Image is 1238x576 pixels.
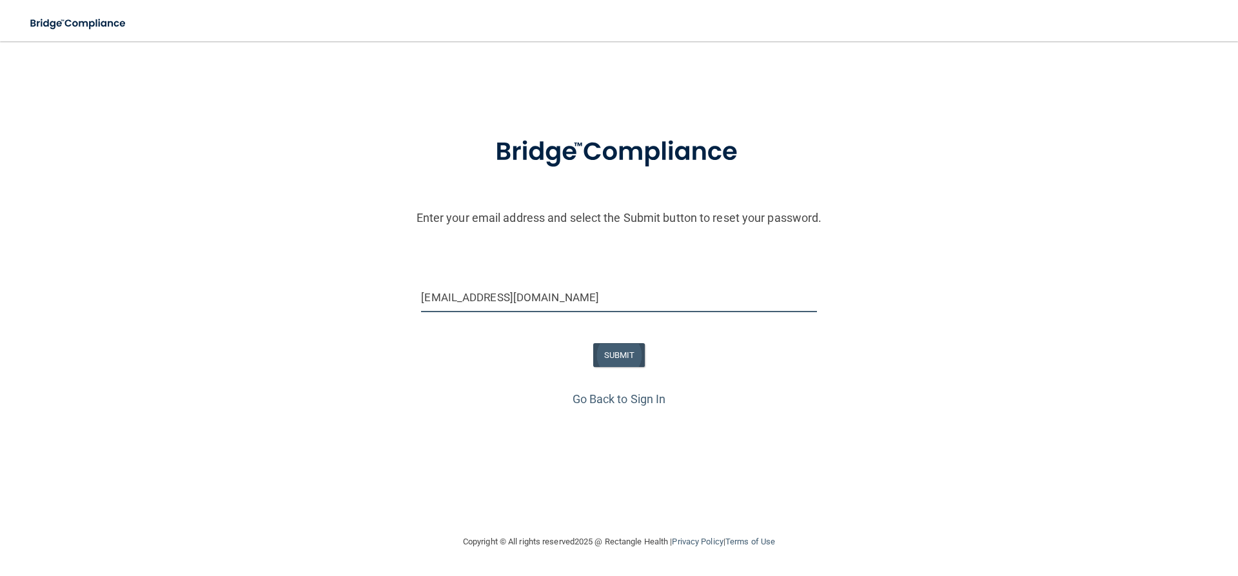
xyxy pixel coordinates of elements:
a: Privacy Policy [672,537,723,546]
img: bridge_compliance_login_screen.278c3ca4.svg [469,119,769,186]
a: Terms of Use [725,537,775,546]
button: SUBMIT [593,343,645,367]
img: bridge_compliance_login_screen.278c3ca4.svg [19,10,138,37]
a: Go Back to Sign In [573,392,666,406]
div: Copyright © All rights reserved 2025 @ Rectangle Health | | [384,521,854,562]
input: Email [421,283,816,312]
